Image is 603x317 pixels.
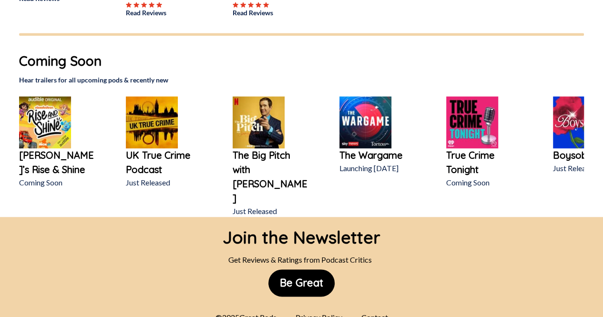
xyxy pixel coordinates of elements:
[446,96,498,148] img: True Crime Tonight
[19,148,95,177] a: [PERSON_NAME]’s Rise & Shine
[233,148,309,205] a: The Big Pitch with [PERSON_NAME]
[339,148,416,163] a: The Wargame
[339,96,391,148] img: The Wargame
[19,51,584,71] h1: Coming Soon
[19,177,95,188] p: Coming Soon
[126,96,178,148] img: UK True Crime Podcast
[126,177,202,188] p: Just Released
[446,177,522,188] p: Coming Soon
[233,205,309,217] p: Just Released
[223,250,380,269] div: Get Reviews & Ratings from Podcast Critics
[339,163,416,174] p: Launching [DATE]
[233,96,285,148] img: The Big Pitch with Jimmy Carr
[19,96,71,148] img: Nick Jr’s Rise & Shine
[126,148,202,177] a: UK True Crime Podcast
[268,269,335,297] button: Be Great
[233,8,309,18] a: Read Reviews
[19,75,584,85] h2: Hear trailers for all upcoming pods & recently new
[446,148,522,177] a: True Crime Tonight
[126,8,202,18] a: Read Reviews
[223,217,380,250] div: Join the Newsletter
